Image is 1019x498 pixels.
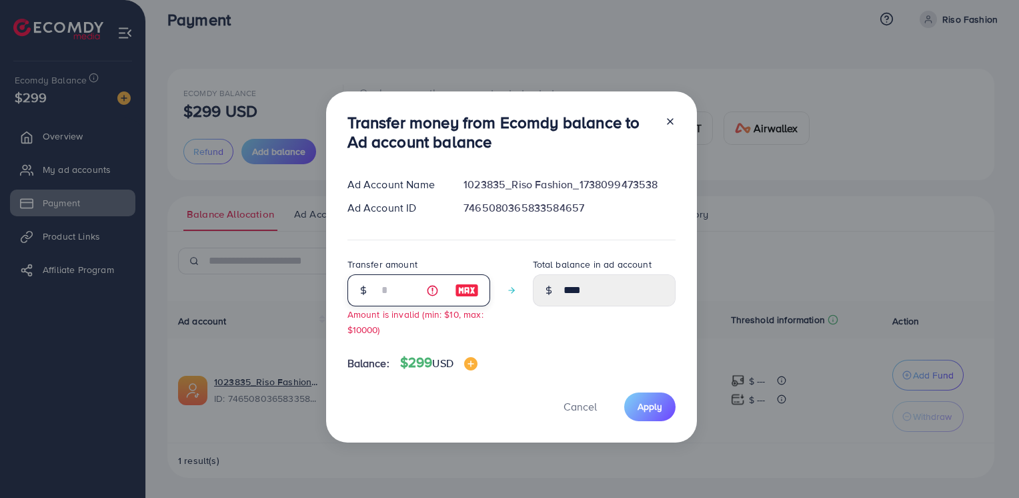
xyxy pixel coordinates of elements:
[533,258,652,271] label: Total balance in ad account
[337,177,453,192] div: Ad Account Name
[400,354,477,371] h4: $299
[624,393,676,421] button: Apply
[564,399,597,414] span: Cancel
[347,356,389,371] span: Balance:
[347,258,417,271] label: Transfer amount
[638,400,662,413] span: Apply
[453,177,686,192] div: 1023835_Riso Fashion_1738099473538
[432,356,453,370] span: USD
[347,113,654,152] h3: Transfer money from Ecomdy balance to Ad account balance
[464,357,477,370] img: image
[337,200,453,216] div: Ad Account ID
[347,308,483,336] small: Amount is invalid (min: $10, max: $10000)
[547,393,614,421] button: Cancel
[453,200,686,216] div: 7465080365833584657
[962,438,1009,488] iframe: Chat
[455,282,479,298] img: image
